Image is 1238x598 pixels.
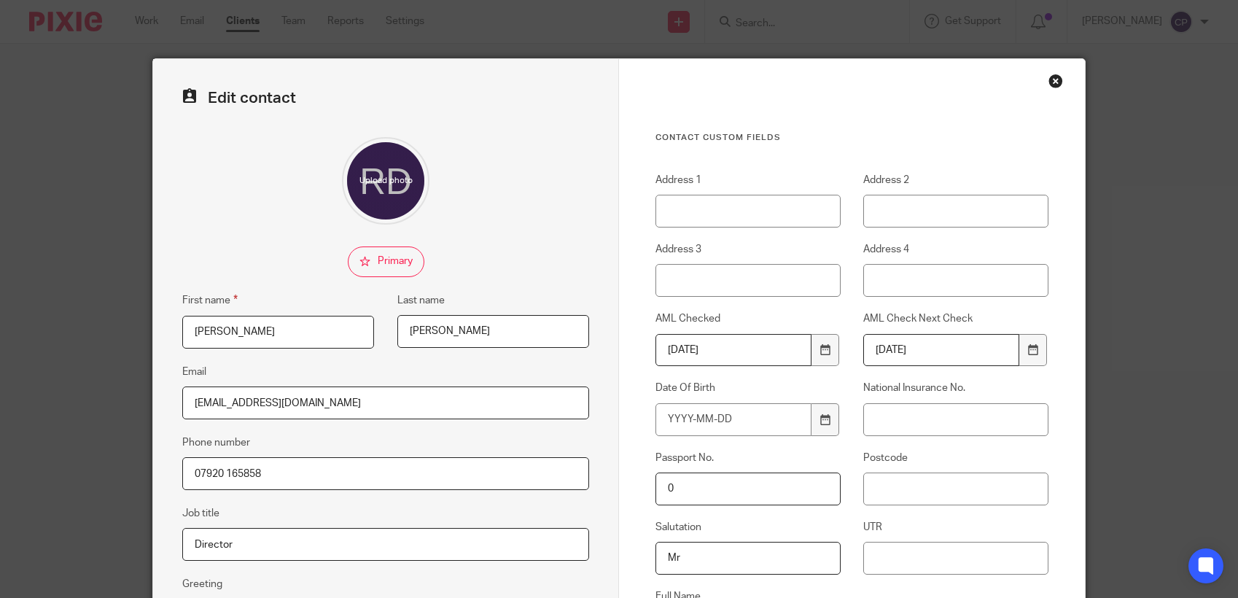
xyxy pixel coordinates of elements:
label: Address 1 [655,173,841,187]
label: Last name [397,293,445,308]
label: Job title [182,506,219,521]
input: YYYY-MM-DD [863,334,1019,367]
label: Email [182,365,206,379]
label: Address 4 [863,242,1048,257]
label: Passport No. [655,451,841,465]
label: National Insurance No. [863,381,1048,395]
input: YYYY-MM-DD [655,403,811,436]
h3: Contact Custom fields [655,132,1048,144]
label: Postcode [863,451,1048,465]
label: AML Check Next Check [863,311,1048,326]
label: UTR [863,520,1048,535]
label: AML Checked [655,311,841,326]
label: First name [182,292,238,308]
label: Date Of Birth [655,381,841,395]
label: Address 2 [863,173,1048,187]
input: YYYY-MM-DD [655,334,811,367]
h2: Edit contact [182,88,589,108]
label: Address 3 [655,242,841,257]
label: Greeting [182,577,222,591]
label: Salutation [655,520,841,535]
label: Phone number [182,435,250,450]
div: Close this dialog window [1048,74,1063,88]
